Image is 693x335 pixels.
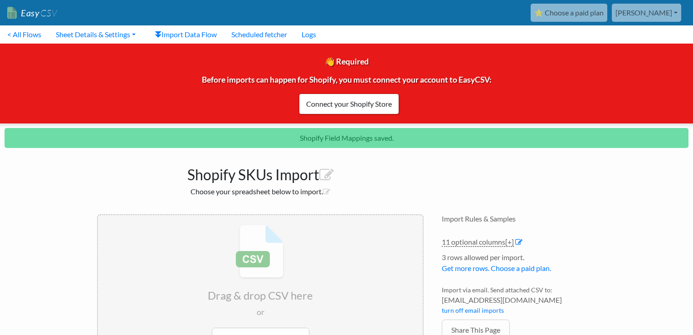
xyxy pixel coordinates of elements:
h1: Shopify SKUs Import [97,162,424,183]
a: Connect your Shopify Store [299,94,399,114]
a: Sheet Details & Settings [49,25,143,44]
span: 👋 Required Before imports can happen for Shopify, you must connect your account to EasyCSV: [202,57,492,106]
h4: Import Rules & Samples [442,214,596,223]
a: EasyCSV [7,4,57,22]
span: [EMAIL_ADDRESS][DOMAIN_NAME] [442,295,596,305]
a: Scheduled fetcher [224,25,294,44]
a: 11 optional columns[+] [442,237,514,247]
li: 3 rows allowed per import. [442,252,596,278]
a: Get more rows. Choose a paid plan. [442,264,551,272]
li: Import via email. Send attached CSV to: [442,285,596,320]
a: Logs [294,25,323,44]
a: [PERSON_NAME] [612,4,681,22]
span: CSV [39,7,57,19]
span: [+] [505,237,514,246]
h2: Choose your spreadsheet below to import. [97,187,424,196]
a: ⭐ Choose a paid plan [531,4,607,22]
a: Import Data Flow [147,25,224,44]
a: turn off email imports [442,306,504,314]
p: Shopify Field Mappings saved. [5,128,688,148]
